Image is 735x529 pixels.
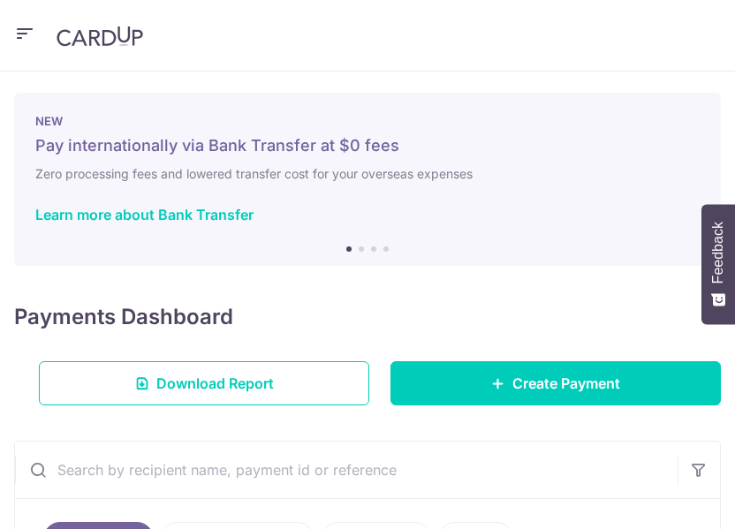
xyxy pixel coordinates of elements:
span: Feedback [710,222,726,283]
a: Learn more about Bank Transfer [35,206,254,223]
span: Create Payment [512,373,620,394]
h6: Zero processing fees and lowered transfer cost for your overseas expenses [35,163,700,185]
h4: Payments Dashboard [14,301,233,333]
button: Feedback - Show survey [701,204,735,324]
a: Download Report [39,361,369,405]
a: Create Payment [390,361,721,405]
input: Search by recipient name, payment id or reference [15,442,678,498]
p: NEW [35,114,700,128]
img: CardUp [57,26,143,47]
span: Download Report [156,373,274,394]
h5: Pay internationally via Bank Transfer at $0 fees [35,135,700,156]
